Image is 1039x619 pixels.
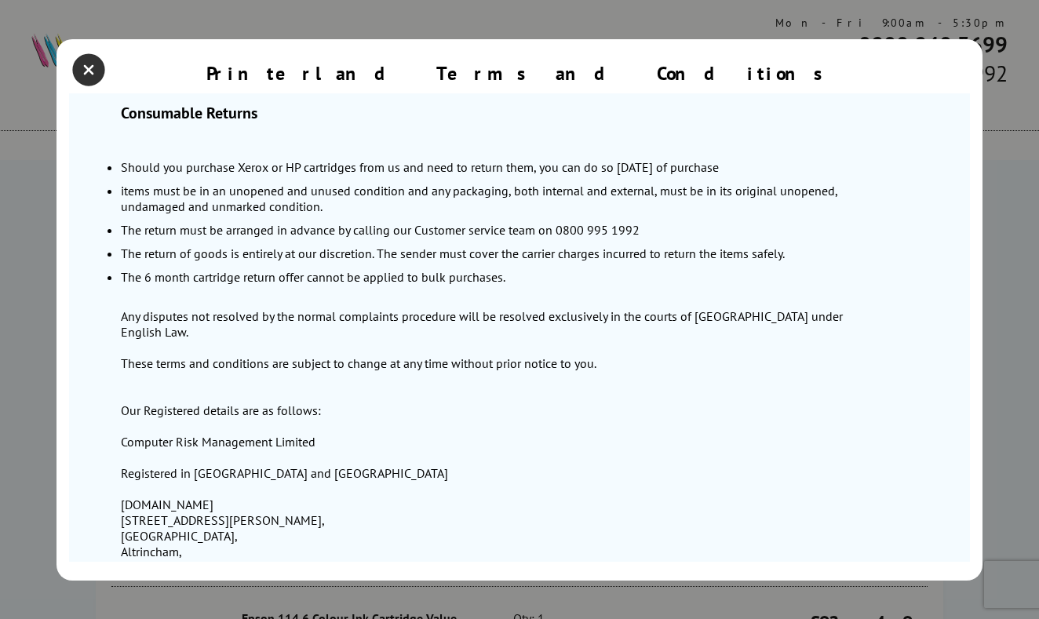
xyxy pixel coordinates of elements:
div: Printerland Terms and Conditions [206,61,833,86]
li: items must be in an unopened and unused condition and any packaging, both internal and external, ... [121,183,878,214]
li: The 6 month cartridge return offer cannot be applied to bulk purchases. [121,269,878,285]
li: The return of goods is entirely at our discretion. The sender must cover the carrier charges incu... [121,246,878,261]
button: close modal [77,58,100,82]
li: Should you purchase Xerox or HP cartridges from us and need to return them, you can do so [DATE] ... [121,159,878,175]
h4: Consumable Returns [121,103,878,123]
li: The return must be arranged in advance by calling our Customer service team on 0800 995 1992 [121,222,878,238]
